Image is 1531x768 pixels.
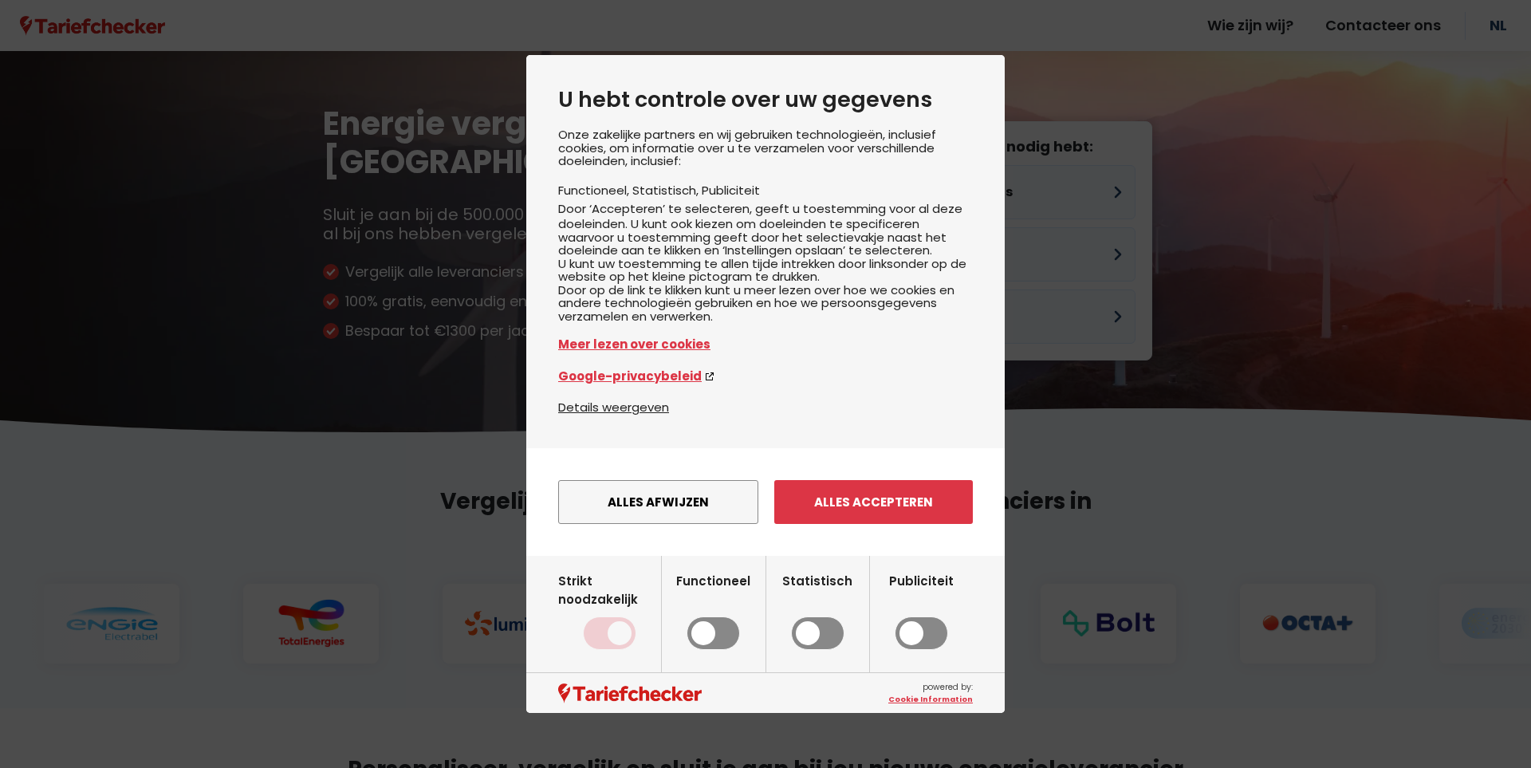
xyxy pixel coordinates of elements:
[889,572,954,650] label: Publiciteit
[782,572,852,650] label: Statistisch
[702,182,760,199] li: Publiciteit
[774,480,973,524] button: Alles accepteren
[888,681,973,705] span: powered by:
[558,87,973,112] h2: U hebt controle over uw gegevens
[558,398,669,416] button: Details weergeven
[558,683,702,703] img: logo
[558,128,973,398] div: Onze zakelijke partners en wij gebruiken technologieën, inclusief cookies, om informatie over u t...
[558,335,973,353] a: Meer lezen over cookies
[888,694,973,705] a: Cookie Information
[558,572,661,650] label: Strikt noodzakelijk
[676,572,750,650] label: Functioneel
[558,367,973,385] a: Google-privacybeleid
[526,448,1005,556] div: menu
[558,182,632,199] li: Functioneel
[632,182,702,199] li: Statistisch
[558,480,758,524] button: Alles afwijzen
